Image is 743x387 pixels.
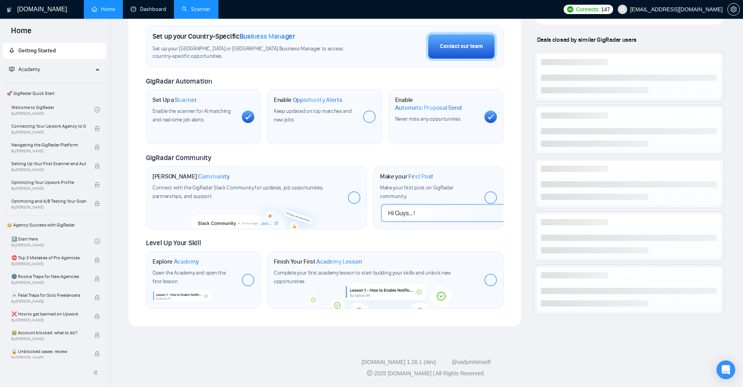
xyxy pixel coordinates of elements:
[395,96,478,111] h1: Enable
[728,6,739,12] span: setting
[7,4,12,16] img: logo
[4,217,105,233] span: 👑 Agency Success with GigRadar
[146,77,212,86] span: GigRadar Automation
[153,184,323,200] span: Connect with the GigRadar Slack Community for updates, job opportunities, partnerships, and support.
[94,107,100,112] span: check-circle
[153,258,199,266] h1: Explore
[716,360,735,379] div: Open Intercom Messenger
[380,184,453,200] span: Make your first post on GigRadar community.
[601,5,610,14] span: 147
[11,205,86,210] span: By [PERSON_NAME]
[11,273,86,280] span: 🌚 Rookie Traps for New Agencies
[11,348,86,355] span: 🔓 Unblocked cases: review
[11,130,86,135] span: By [PERSON_NAME]
[11,122,86,130] span: Connecting Your Upwork Agency to GigRadar
[274,258,362,266] h1: Finish Your First
[534,33,640,46] span: Deals closed by similar GigRadar users
[94,314,100,319] span: lock
[11,355,86,360] span: By [PERSON_NAME]
[274,269,451,285] span: Complete your first academy lesson to start building your skills and unlock new opportunities.
[18,47,56,54] span: Getting Started
[239,32,295,41] span: Business Manager
[11,141,86,149] span: Navigating the GigRadar Platform
[93,369,101,376] span: double-left
[567,6,573,12] img: upwork-logo.png
[426,32,497,61] button: Contact our team
[146,153,211,162] span: GigRadar Community
[174,258,199,266] span: Academy
[11,337,86,341] span: By [PERSON_NAME]
[9,66,40,73] span: Academy
[9,48,14,53] span: rocket
[11,149,86,153] span: By [PERSON_NAME]
[94,182,100,187] span: lock
[727,3,740,16] button: setting
[11,310,86,318] span: ❌ How to get banned on Upwork
[115,369,737,378] div: 2025 [DOMAIN_NAME] | All Rights Reserved.
[380,173,433,180] h1: Make your
[11,254,86,262] span: ⛔ Top 3 Mistakes of Pro Agencies
[11,186,86,191] span: By [PERSON_NAME]
[316,258,362,266] span: Academy Lesson
[5,25,38,41] span: Home
[11,197,86,205] span: Optimizing and A/B Testing Your Scanner for Better Results
[452,359,491,365] a: @vadymhimself
[94,163,100,169] span: lock
[94,332,100,338] span: lock
[440,42,483,51] div: Contact our team
[92,6,115,12] a: homeHome
[198,173,230,180] span: Community
[9,66,14,72] span: fund-projection-screen
[94,201,100,206] span: lock
[11,168,86,172] span: By [PERSON_NAME]
[153,45,359,60] span: Set up your [GEOGRAPHIC_DATA] or [GEOGRAPHIC_DATA] Business Manager to access country-specific op...
[620,7,625,12] span: user
[3,43,106,59] li: Getting Started
[395,104,462,112] span: Automatic Proposal Send
[576,5,599,14] span: Connects:
[11,299,86,304] span: By [PERSON_NAME]
[94,126,100,131] span: lock
[727,6,740,12] a: setting
[4,86,105,101] span: 🚀 GigRadar Quick Start
[94,257,100,263] span: lock
[11,160,86,168] span: Setting Up Your First Scanner and Auto-Bidder
[182,6,211,12] a: searchScanner
[146,239,201,247] span: Level Up Your Skill
[94,276,100,282] span: lock
[408,173,433,180] span: First Post
[11,262,86,266] span: By [PERSON_NAME]
[362,359,436,365] a: [DOMAIN_NAME] 1.26.1 (dev)
[18,66,40,73] span: Academy
[293,96,342,104] span: Opportunity Alerts
[11,233,94,250] a: 1️⃣ Start HereBy[PERSON_NAME]
[11,280,86,285] span: By [PERSON_NAME]
[274,96,342,104] h1: Enable
[131,6,166,12] a: dashboardDashboard
[11,318,86,323] span: By [PERSON_NAME]
[191,197,323,229] img: slackcommunity-bg.png
[153,269,225,285] span: Open the Academy and open the first lesson.
[153,108,231,123] span: Enable the scanner for AI matching and real-time job alerts.
[274,108,352,123] span: Keep updated on top matches and new jobs.
[153,96,197,104] h1: Set Up a
[11,178,86,186] span: Optimizing Your Upwork Profile
[94,295,100,300] span: lock
[94,239,100,244] span: check-circle
[11,101,94,118] a: Welcome to GigRadarBy[PERSON_NAME]
[11,329,86,337] span: 😭 Account blocked: what to do?
[367,370,372,376] span: copyright
[11,291,86,299] span: ☠️ Fatal Traps for Solo Freelancers
[94,351,100,357] span: lock
[94,144,100,150] span: lock
[175,96,197,104] span: Scanner
[153,173,230,180] h1: [PERSON_NAME]
[395,116,461,122] span: Never miss any opportunities.
[153,32,295,41] h1: Set up your Country-Specific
